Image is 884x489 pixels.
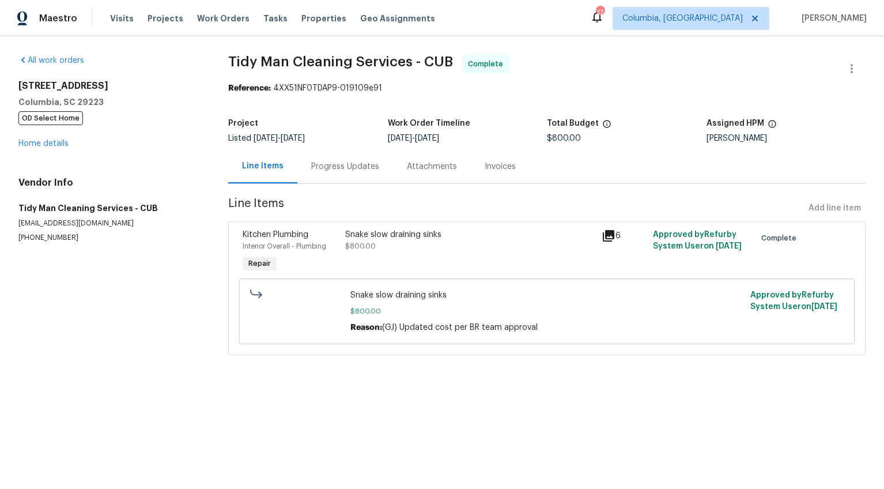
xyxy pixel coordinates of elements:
[797,13,867,24] span: [PERSON_NAME]
[811,303,837,311] span: [DATE]
[761,232,801,244] span: Complete
[18,219,201,228] p: [EMAIL_ADDRESS][DOMAIN_NAME]
[18,96,201,108] h5: Columbia, SC 29223
[18,80,201,92] h2: [STREET_ADDRESS]
[350,289,744,301] span: Snake slow draining sinks
[228,134,305,142] span: Listed
[547,119,599,127] h5: Total Budget
[301,13,346,24] span: Properties
[388,134,412,142] span: [DATE]
[254,134,278,142] span: [DATE]
[18,177,201,189] h4: Vendor Info
[345,243,376,250] span: $800.00
[228,55,453,69] span: Tidy Man Cleaning Services - CUB
[653,231,742,250] span: Approved by Refurby System User on
[602,229,646,243] div: 6
[350,306,744,317] span: $800.00
[707,119,764,127] h5: Assigned HPM
[622,13,743,24] span: Columbia, [GEOGRAPHIC_DATA]
[345,229,595,240] div: Snake slow draining sinks
[716,242,742,250] span: [DATE]
[281,134,305,142] span: [DATE]
[228,84,271,92] b: Reference:
[596,7,604,18] div: 17
[18,233,201,243] p: [PHONE_NUMBER]
[243,231,308,239] span: Kitchen Plumbing
[388,119,470,127] h5: Work Order Timeline
[407,161,457,172] div: Attachments
[18,111,83,125] span: OD Select Home
[242,160,284,172] div: Line Items
[228,119,258,127] h5: Project
[228,82,866,94] div: 4XX51NF0TDAP9-019109e91
[263,14,288,22] span: Tasks
[485,161,516,172] div: Invoices
[388,134,439,142] span: -
[750,291,837,311] span: Approved by Refurby System User on
[39,13,77,24] span: Maestro
[382,324,538,332] span: (GJ) Updated cost per BR team approval
[360,13,435,24] span: Geo Assignments
[707,134,866,142] div: [PERSON_NAME]
[197,13,250,24] span: Work Orders
[254,134,305,142] span: -
[547,134,581,142] span: $800.00
[415,134,439,142] span: [DATE]
[148,13,183,24] span: Projects
[18,140,69,148] a: Home details
[18,202,201,214] h5: Tidy Man Cleaning Services - CUB
[468,58,508,70] span: Complete
[311,161,379,172] div: Progress Updates
[602,119,611,134] span: The total cost of line items that have been proposed by Opendoor. This sum includes line items th...
[228,198,804,219] span: Line Items
[768,119,777,134] span: The hpm assigned to this work order.
[350,324,382,332] span: Reason:
[244,258,275,269] span: Repair
[110,13,134,24] span: Visits
[243,243,326,250] span: Interior Overall - Plumbing
[18,57,84,65] a: All work orders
